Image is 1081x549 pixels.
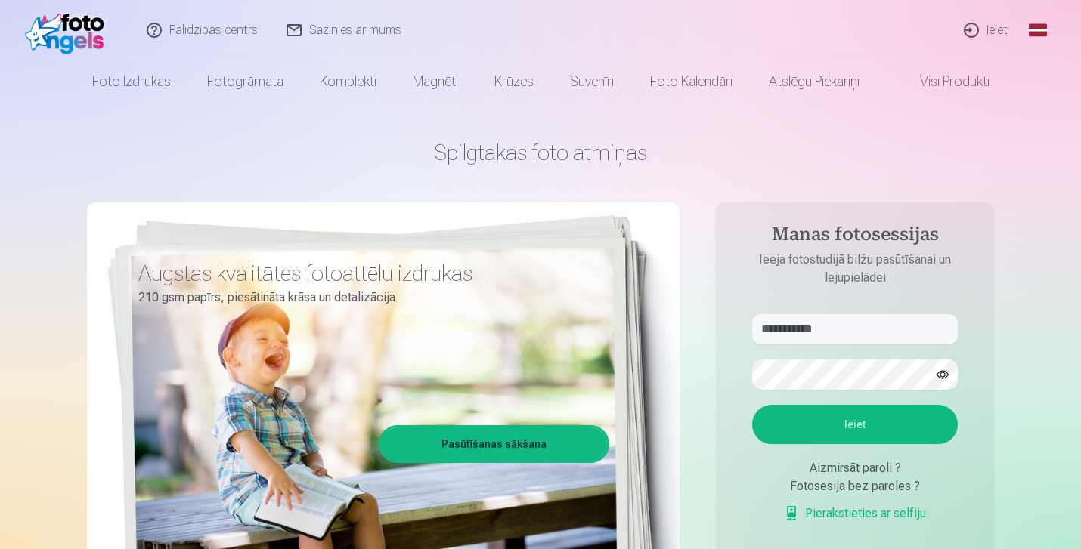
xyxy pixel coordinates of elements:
[752,459,958,477] div: Aizmirsāt paroli ?
[74,60,189,103] a: Foto izdrukas
[632,60,751,103] a: Foto kalendāri
[381,427,607,461] a: Pasūtīšanas sākšana
[737,251,973,287] p: Ieeja fotostudijā bilžu pasūtīšanai un lejupielādei
[25,6,112,54] img: /fa1
[752,405,958,444] button: Ieiet
[138,260,598,287] h3: Augstas kvalitātes fotoattēlu izdrukas
[751,60,878,103] a: Atslēgu piekariņi
[878,60,1008,103] a: Visi produkti
[784,504,926,523] a: Pierakstieties ar selfiju
[189,60,302,103] a: Fotogrāmata
[302,60,395,103] a: Komplekti
[476,60,552,103] a: Krūzes
[395,60,476,103] a: Magnēti
[138,287,598,308] p: 210 gsm papīrs, piesātināta krāsa un detalizācija
[737,224,973,251] h4: Manas fotosessijas
[87,139,994,166] h1: Spilgtākās foto atmiņas
[752,477,958,495] div: Fotosesija bez paroles ?
[552,60,632,103] a: Suvenīri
